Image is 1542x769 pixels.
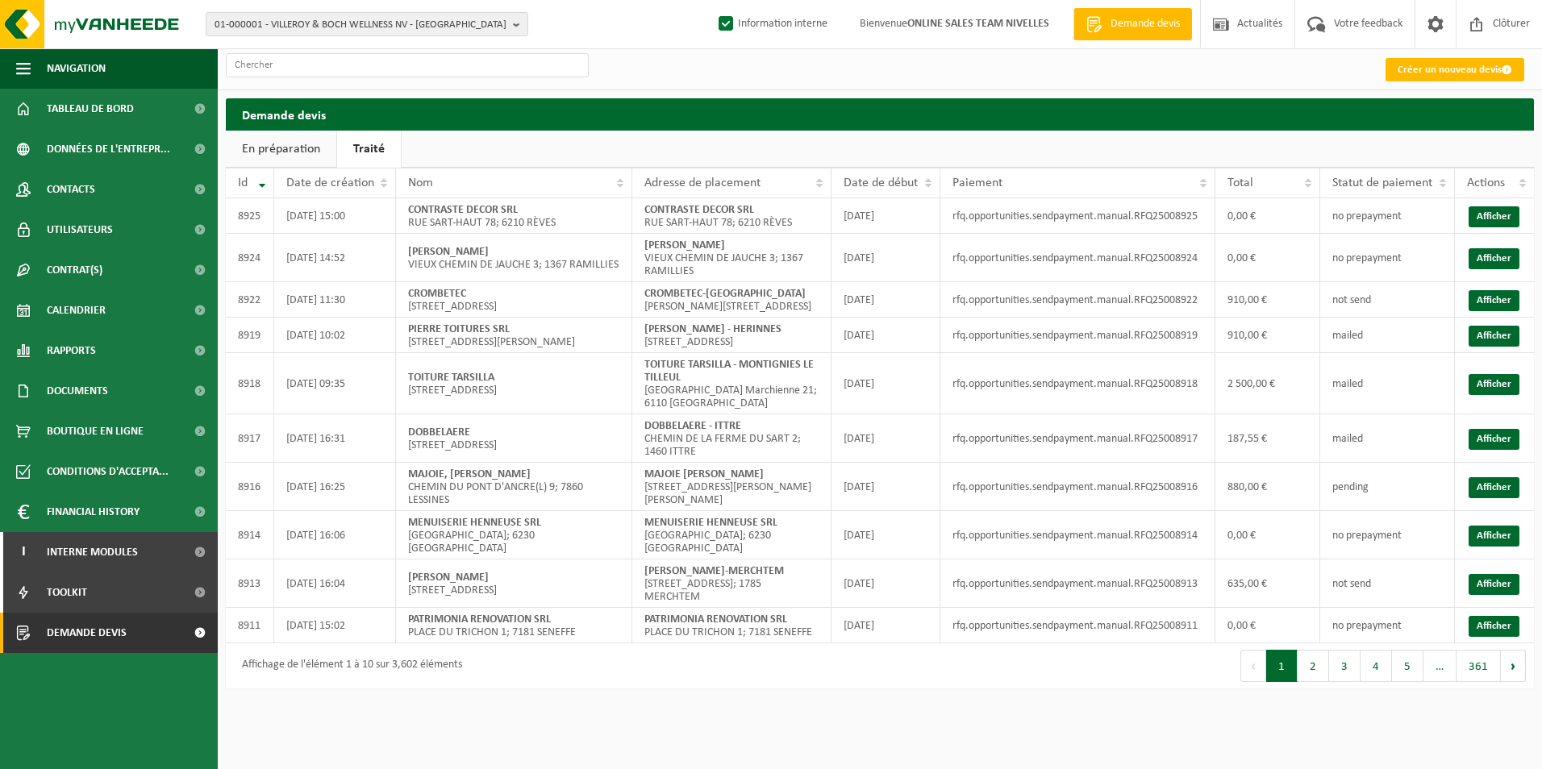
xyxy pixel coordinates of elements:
strong: CROMBETEC [408,288,466,300]
span: Utilisateurs [47,210,113,250]
span: mailed [1332,330,1363,342]
td: [STREET_ADDRESS] [632,318,831,353]
span: Tableau de bord [47,89,134,129]
td: [STREET_ADDRESS] [396,282,632,318]
td: [PERSON_NAME][STREET_ADDRESS] [632,282,831,318]
td: [DATE] [831,463,940,511]
td: [STREET_ADDRESS] [396,353,632,414]
strong: [PERSON_NAME] [408,572,489,584]
button: 2 [1298,650,1329,682]
button: Previous [1240,650,1266,682]
span: Nom [408,177,433,189]
td: rfq.opportunities.sendpayment.manual.RFQ25008917 [940,414,1215,463]
td: rfq.opportunities.sendpayment.manual.RFQ25008916 [940,463,1215,511]
td: [DATE] [831,318,940,353]
span: Demande devis [1106,16,1184,32]
strong: CONTRASTE DECOR SRL [644,204,754,216]
td: [DATE] [831,282,940,318]
span: Contacts [47,169,95,210]
td: [DATE] 15:02 [274,608,396,643]
strong: [PERSON_NAME] - HERINNES [644,323,781,335]
td: 8924 [226,234,274,282]
label: Information interne [715,12,827,36]
td: RUE SART-HAUT 78; 6210 RÈVES [632,198,831,234]
span: Statut de paiement [1332,177,1432,189]
td: [DATE] 16:04 [274,559,396,608]
span: Documents [47,371,108,411]
td: [GEOGRAPHIC_DATA]; 6230 [GEOGRAPHIC_DATA] [396,511,632,559]
strong: PIERRE TOITURES SRL [408,323,510,335]
td: [GEOGRAPHIC_DATA] Marchienne 21; 6110 [GEOGRAPHIC_DATA] [632,353,831,414]
td: 8922 [226,282,274,318]
button: Next [1501,650,1526,682]
span: Demande devis [47,613,127,653]
a: Afficher [1469,374,1519,395]
td: 910,00 € [1215,282,1320,318]
td: RUE SART-HAUT 78; 6210 RÈVES [396,198,632,234]
strong: MAJOIE, [PERSON_NAME] [408,468,531,480]
strong: CONTRASTE DECOR SRL [408,204,518,216]
td: [STREET_ADDRESS][PERSON_NAME][PERSON_NAME] [632,463,831,511]
strong: ONLINE SALES TEAM NIVELLES [907,18,1049,30]
td: [STREET_ADDRESS] [396,559,632,608]
td: 8916 [226,463,274,511]
strong: PATRIMONIA RENOVATION SRL [644,613,787,626]
strong: [PERSON_NAME]-MERCHTEM [644,565,784,577]
strong: DOBBELAERE [408,426,470,439]
td: 8917 [226,414,274,463]
td: rfq.opportunities.sendpayment.manual.RFQ25008914 [940,511,1215,559]
span: Id [238,177,248,189]
span: Total [1227,177,1253,189]
td: 8914 [226,511,274,559]
button: 1 [1266,650,1298,682]
td: [DATE] 14:52 [274,234,396,282]
td: VIEUX CHEMIN DE JAUCHE 3; 1367 RAMILLIES [632,234,831,282]
td: [DATE] 16:25 [274,463,396,511]
a: Afficher [1469,290,1519,311]
input: Chercher [226,53,589,77]
strong: MENUISERIE HENNEUSE SRL [408,517,541,529]
td: [GEOGRAPHIC_DATA]; 6230 [GEOGRAPHIC_DATA] [632,511,831,559]
span: Conditions d'accepta... [47,451,169,492]
span: mailed [1332,433,1363,445]
td: 8919 [226,318,274,353]
button: 3 [1329,650,1361,682]
span: no prepayment [1332,252,1402,264]
td: [DATE] [831,559,940,608]
td: 0,00 € [1215,234,1320,282]
a: Afficher [1469,477,1519,498]
a: Afficher [1469,248,1519,269]
td: 0,00 € [1215,198,1320,234]
td: [DATE] [831,511,940,559]
td: [DATE] [831,234,940,282]
td: [DATE] 09:35 [274,353,396,414]
a: Afficher [1469,429,1519,450]
td: 880,00 € [1215,463,1320,511]
td: [DATE] [831,608,940,643]
span: not send [1332,294,1371,306]
td: CHEMIN DE LA FERME DU SART 2; 1460 ITTRE [632,414,831,463]
span: Adresse de placement [644,177,761,189]
span: Contrat(s) [47,250,102,290]
td: PLACE DU TRICHON 1; 7181 SENEFFE [632,608,831,643]
td: rfq.opportunities.sendpayment.manual.RFQ25008922 [940,282,1215,318]
span: Paiement [952,177,1002,189]
strong: PATRIMONIA RENOVATION SRL [408,613,551,626]
a: Afficher [1469,574,1519,595]
a: En préparation [226,131,336,168]
a: Afficher [1469,326,1519,347]
span: Interne modules [47,532,138,572]
span: pending [1332,481,1369,493]
span: Rapports [47,330,96,371]
td: [STREET_ADDRESS][PERSON_NAME] [396,318,632,353]
button: 361 [1457,650,1501,682]
a: Créer un nouveau devis [1386,58,1524,81]
span: Toolkit [47,572,87,613]
span: Actions [1467,177,1505,189]
span: Boutique en ligne [47,411,144,451]
strong: MAJOIE [PERSON_NAME] [644,468,764,480]
div: Affichage de l'élément 1 à 10 sur 3,602 éléments [234,651,462,680]
span: Données de l'entrepr... [47,129,170,169]
td: [DATE] 16:31 [274,414,396,463]
td: [DATE] [831,198,940,234]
